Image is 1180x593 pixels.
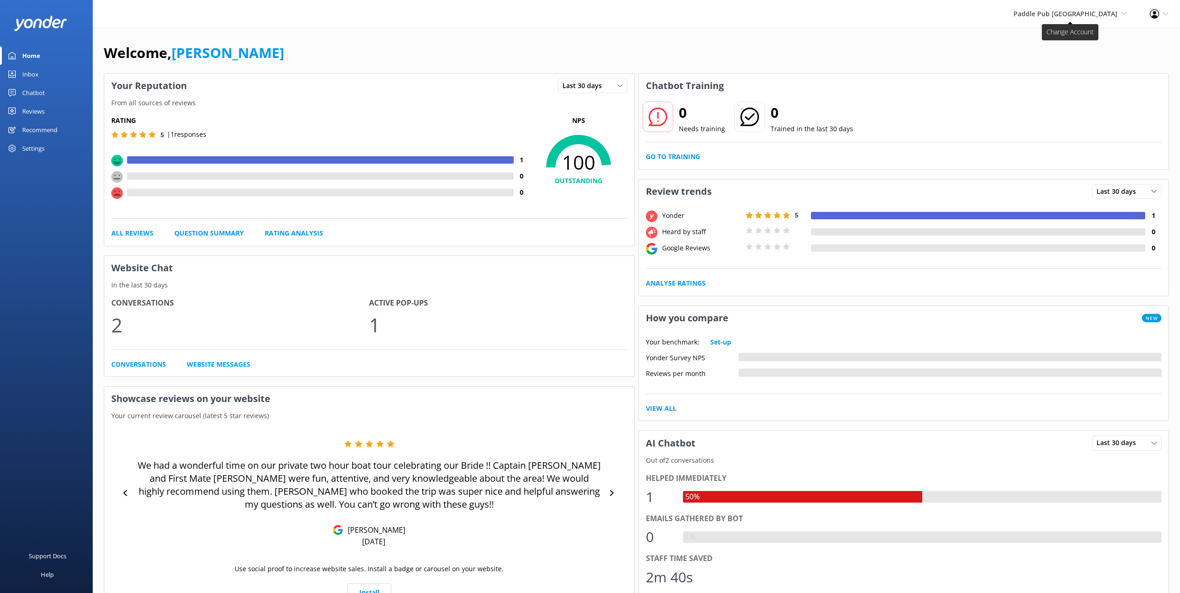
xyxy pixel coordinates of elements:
div: Heard by staff [660,227,743,237]
span: 5 [795,210,798,219]
p: | 1 responses [167,129,206,140]
a: Website Messages [187,359,250,370]
h3: Review trends [639,179,719,204]
a: View All [646,403,676,414]
span: Last 30 days [562,81,607,91]
a: Conversations [111,359,166,370]
p: NPS [530,115,627,126]
div: Home [22,46,40,65]
h1: Welcome, [104,42,284,64]
h2: 0 [771,102,853,124]
h3: Your Reputation [104,74,194,98]
div: Staff time saved [646,553,1162,565]
h4: 0 [514,171,530,181]
h3: Chatbot Training [639,74,731,98]
p: In the last 30 days [104,280,634,290]
a: Question Summary [174,228,244,238]
h4: 0 [514,187,530,198]
h4: 1 [1145,210,1161,221]
a: [PERSON_NAME] [172,43,284,62]
p: Use social proof to increase website sales. Install a badge or carousel on your website. [235,564,504,574]
h2: 0 [679,102,725,124]
p: Trained in the last 30 days [771,124,853,134]
div: Google Reviews [660,243,743,253]
h5: Rating [111,115,530,126]
p: Your current review carousel (latest 5 star reviews) [104,411,634,421]
p: Needs training [679,124,725,134]
span: 5 [160,130,164,139]
div: Yonder [660,210,743,221]
div: Recommend [22,121,57,139]
span: Last 30 days [1097,186,1142,197]
a: All Reviews [111,228,153,238]
div: Emails gathered by bot [646,513,1162,525]
img: yonder-white-logo.png [14,16,67,31]
p: [PERSON_NAME] [343,525,405,535]
p: From all sources of reviews [104,98,634,108]
div: 0% [683,531,698,543]
p: We had a wonderful time on our private two hour boat tour celebrating our Bride !! Captain [PERSO... [137,459,601,511]
span: New [1142,314,1161,322]
a: Rating Analysis [265,228,323,238]
img: Google Reviews [333,525,343,535]
h4: Conversations [111,297,369,309]
div: 50% [683,491,702,503]
a: Set-up [710,337,731,347]
p: Your benchmark: [646,337,699,347]
h3: AI Chatbot [639,431,702,455]
h4: Active Pop-ups [369,297,627,309]
div: Yonder Survey NPS [646,353,739,361]
h4: 1 [514,155,530,165]
div: Inbox [22,65,38,83]
span: 100 [530,151,627,174]
a: Analyse Ratings [646,278,706,288]
div: Reviews [22,102,45,121]
div: 2m 40s [646,566,693,588]
div: Support Docs [29,547,66,565]
h3: Showcase reviews on your website [104,387,634,411]
p: 2 [111,309,369,340]
span: Paddle Pub [GEOGRAPHIC_DATA] [1014,9,1117,18]
a: Go to Training [646,152,700,162]
h3: Website Chat [104,256,634,280]
h4: OUTSTANDING [530,176,627,186]
div: Settings [22,139,45,158]
h4: 0 [1145,243,1161,253]
div: Helped immediately [646,472,1162,485]
div: Help [41,565,54,584]
span: Last 30 days [1097,438,1142,448]
div: Reviews per month [646,369,739,377]
h4: 0 [1145,227,1161,237]
p: [DATE] [362,536,385,547]
p: 1 [369,309,627,340]
p: Out of 2 conversations [639,455,1169,465]
h3: How you compare [639,306,735,330]
div: 0 [646,526,674,548]
div: 1 [646,486,674,508]
div: Chatbot [22,83,45,102]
